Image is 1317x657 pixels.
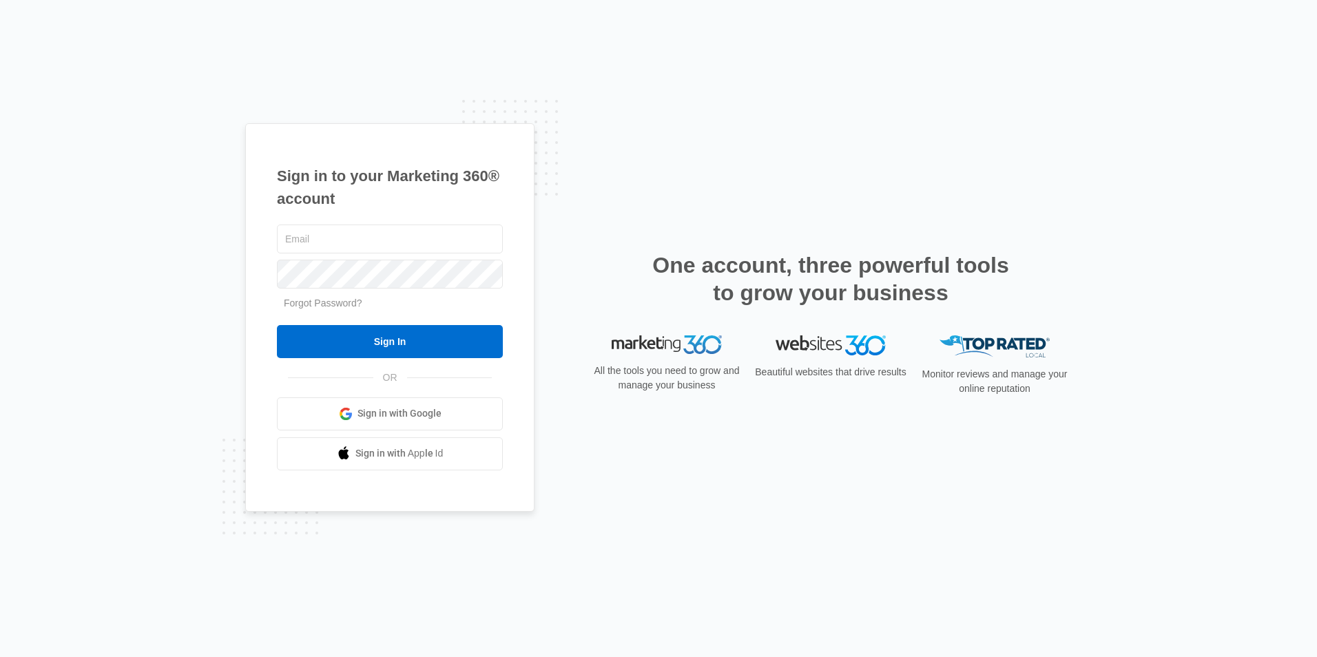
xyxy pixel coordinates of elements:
[776,335,886,355] img: Websites 360
[373,371,407,385] span: OR
[355,446,444,461] span: Sign in with Apple Id
[590,364,744,393] p: All the tools you need to grow and manage your business
[277,225,503,253] input: Email
[612,335,722,355] img: Marketing 360
[277,437,503,470] a: Sign in with Apple Id
[277,165,503,210] h1: Sign in to your Marketing 360® account
[277,397,503,430] a: Sign in with Google
[284,298,362,309] a: Forgot Password?
[917,367,1072,396] p: Monitor reviews and manage your online reputation
[648,251,1013,306] h2: One account, three powerful tools to grow your business
[277,325,503,358] input: Sign In
[754,365,908,379] p: Beautiful websites that drive results
[357,406,442,421] span: Sign in with Google
[940,335,1050,358] img: Top Rated Local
